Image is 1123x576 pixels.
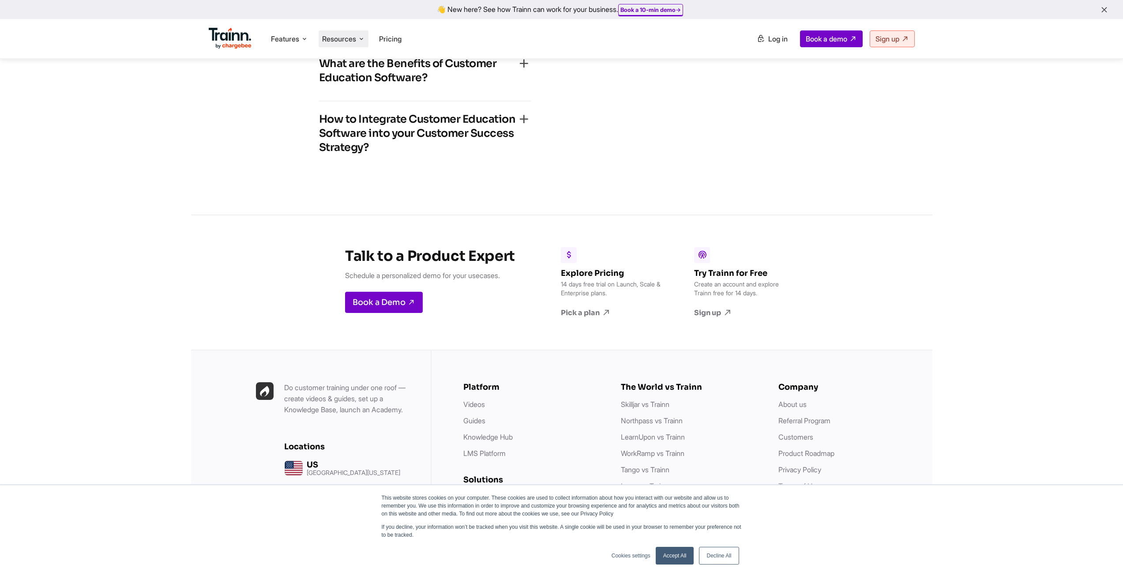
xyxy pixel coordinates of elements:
a: Terms of Usage [778,482,827,490]
b: Book a 10-min demo [620,6,676,13]
img: Trainn | everything under one roof [256,382,274,400]
a: Pricing [379,34,402,43]
a: LearnUpon vs Trainn [621,433,685,441]
h6: Try Trainn for Free [694,268,796,278]
a: Book a Demo [345,292,423,313]
a: Privacy Policy [778,465,821,474]
a: Book a 10-min demo→ [620,6,681,13]
span: Resources [322,34,356,44]
h4: How to Integrate Customer Education Software into your Customer Success Strategy? [319,112,517,154]
a: Customers [778,433,813,441]
p: If you decline, your information won’t be tracked when you visit this website. A single cookie wi... [382,523,742,539]
a: Book a demo [800,30,863,47]
p: [GEOGRAPHIC_DATA][US_STATE] [307,470,400,476]
a: Loom vs Trainn [621,482,669,490]
h6: Solutions [463,475,603,485]
a: Cookies settings [612,552,650,560]
a: Accept All [656,547,694,565]
a: Skilljar vs Trainn [621,400,669,409]
a: Pick a plan [561,308,662,318]
a: Guides [463,416,485,425]
p: 14 days free trial on Launch, Scale & Enterprise plans. [561,280,662,297]
a: Sign up [870,30,915,47]
a: Referral Program [778,416,830,425]
h6: Locations [284,442,417,452]
a: About us [778,400,807,409]
a: Product Roadmap [778,449,834,458]
h3: Talk to a Product Expert [345,247,515,265]
h6: Company [778,382,918,392]
span: Sign up [875,34,899,43]
img: us headquarters [284,459,303,478]
p: Do customer training under one roof — create videos & guides, set up a Knowledge Base, launch an ... [284,382,417,415]
a: LMS Platform [463,449,506,458]
p: This website stores cookies on your computer. These cookies are used to collect information about... [382,494,742,518]
h6: Platform [463,382,603,392]
p: Schedule a personalized demo for your usecases. [345,270,515,281]
h6: Explore Pricing [561,268,662,278]
a: Sign up [694,308,796,318]
p: Create an account and explore Trainn free for 14 days. [694,280,796,297]
span: Book a demo [806,34,847,43]
a: Knowledge Hub [463,433,513,441]
img: Trainn Logo [209,28,252,49]
a: WorkRamp vs Trainn [621,449,684,458]
a: Log in [751,31,793,47]
div: 👋 New here? See how Trainn can work for your business. [5,5,1118,14]
a: Decline All [699,547,739,565]
h4: What are the Benefits of Customer Education Software? [319,56,517,85]
span: Log in [768,34,788,43]
a: Videos [463,400,485,409]
h6: US [307,460,400,470]
a: Tango vs Trainn [621,465,669,474]
span: Features [271,34,299,44]
a: Northpass vs Trainn [621,416,683,425]
h6: The World vs Trainn [621,382,761,392]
